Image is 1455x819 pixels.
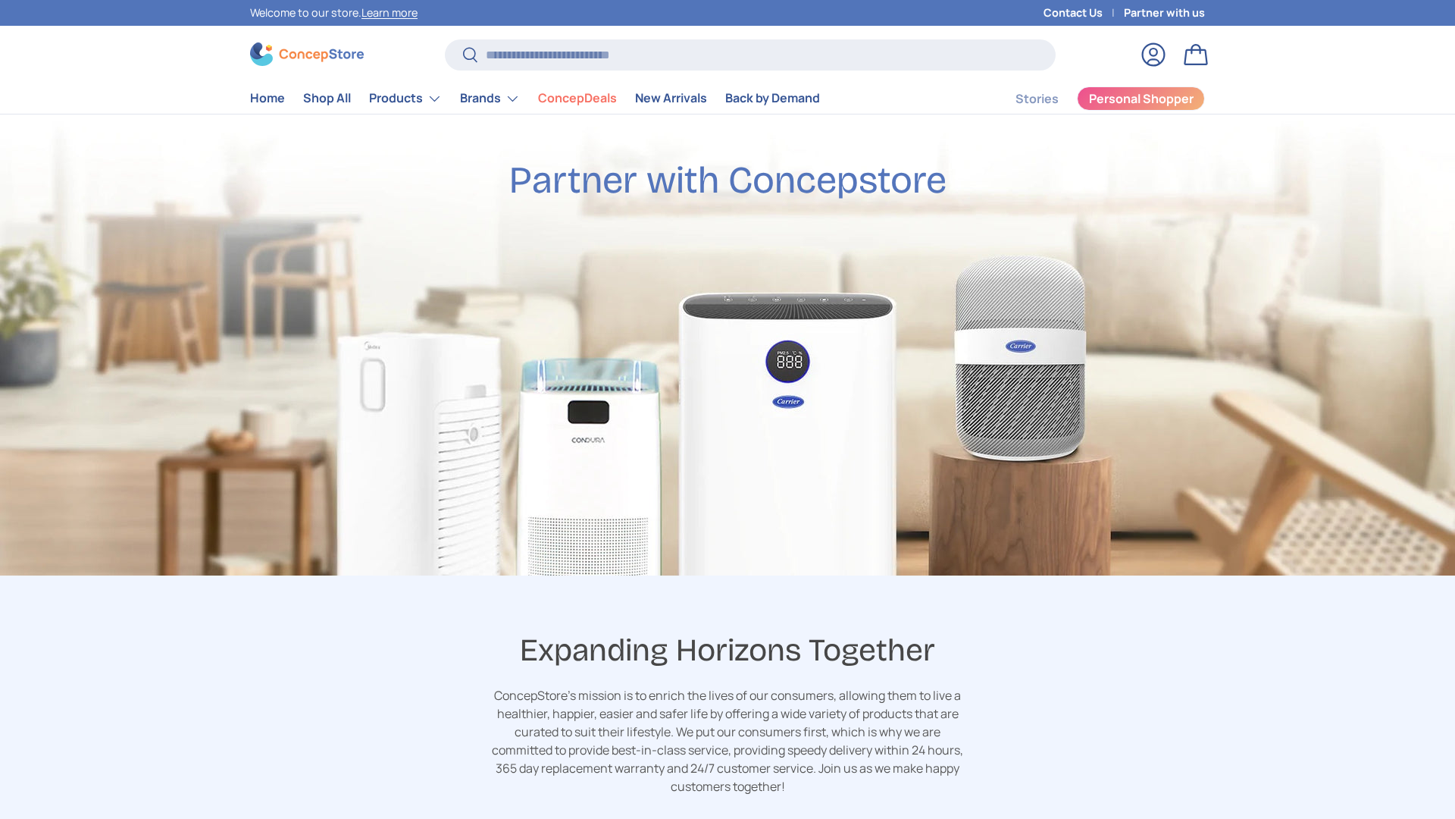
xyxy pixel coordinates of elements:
[250,83,285,113] a: Home
[1077,86,1205,111] a: Personal Shopper
[451,83,529,114] summary: Brands
[460,83,520,114] a: Brands
[250,83,820,114] nav: Primary
[369,83,442,114] a: Products
[250,42,364,66] img: ConcepStore
[635,83,707,113] a: New Arrivals
[303,83,351,113] a: Shop All
[489,686,966,795] p: ConcepStore’s mission is to enrich the lives of our consumers, allowing them to live a healthier,...
[509,157,947,204] h2: Partner with Concepstore
[979,83,1205,114] nav: Secondary
[1124,5,1205,21] a: Partner with us
[361,5,418,20] a: Learn more
[1044,5,1124,21] a: Contact Us
[360,83,451,114] summary: Products
[1015,84,1059,114] a: Stories
[250,5,418,21] p: Welcome to our store.
[725,83,820,113] a: Back by Demand
[520,630,935,671] span: Expanding Horizons Together
[1089,93,1194,105] span: Personal Shopper
[538,83,617,113] a: ConcepDeals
